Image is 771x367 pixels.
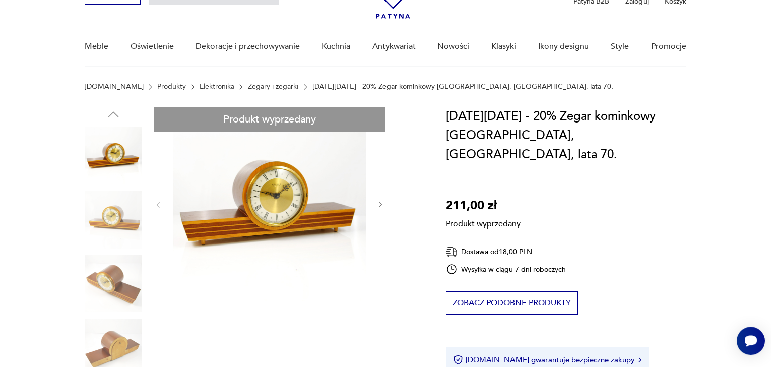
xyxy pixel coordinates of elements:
img: Ikona certyfikatu [453,355,463,365]
a: Meble [85,27,108,66]
h1: [DATE][DATE] - 20% Zegar kominkowy [GEOGRAPHIC_DATA], [GEOGRAPHIC_DATA], lata 70. [446,107,686,164]
a: Elektronika [200,83,234,91]
iframe: Smartsupp widget button [737,327,765,355]
p: Produkt wyprzedany [446,215,521,229]
button: Zobacz podobne produkty [446,291,578,315]
a: [DOMAIN_NAME] [85,83,144,91]
a: Produkty [157,83,186,91]
p: [DATE][DATE] - 20% Zegar kominkowy [GEOGRAPHIC_DATA], [GEOGRAPHIC_DATA], lata 70. [312,83,613,91]
a: Nowości [437,27,469,66]
img: Ikona strzałki w prawo [638,357,641,362]
a: Ikony designu [538,27,589,66]
a: Oświetlenie [131,27,174,66]
a: Promocje [651,27,686,66]
a: Zegary i zegarki [248,83,298,91]
a: Dekoracje i przechowywanie [196,27,300,66]
img: Ikona dostawy [446,246,458,258]
a: Klasyki [491,27,516,66]
a: Antykwariat [372,27,416,66]
p: 211,00 zł [446,196,521,215]
div: Wysyłka w ciągu 7 dni roboczych [446,263,566,275]
a: Kuchnia [322,27,350,66]
div: Dostawa od 18,00 PLN [446,246,566,258]
a: Style [611,27,629,66]
button: [DOMAIN_NAME] gwarantuje bezpieczne zakupy [453,355,641,365]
